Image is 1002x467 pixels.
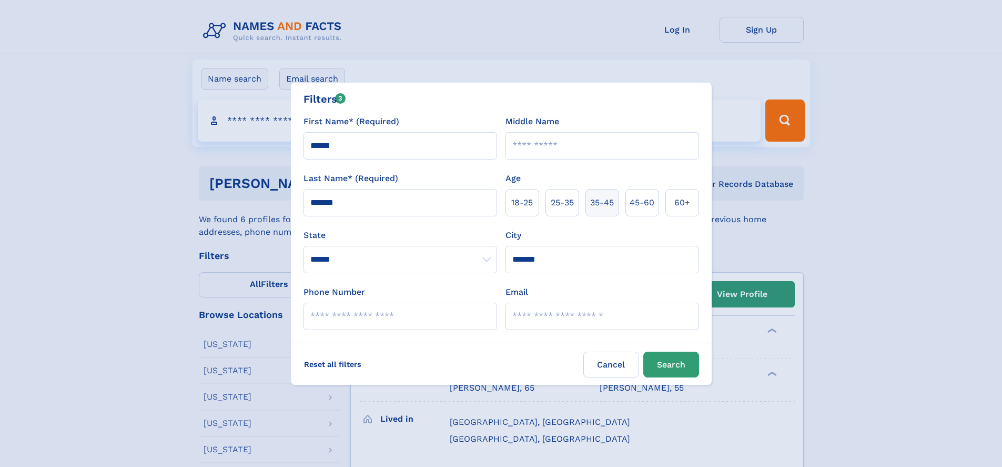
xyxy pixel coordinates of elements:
[303,115,399,128] label: First Name* (Required)
[303,91,346,107] div: Filters
[643,352,699,377] button: Search
[505,229,521,242] label: City
[590,196,614,209] span: 35‑45
[303,172,398,185] label: Last Name* (Required)
[674,196,690,209] span: 60+
[505,115,559,128] label: Middle Name
[303,286,365,299] label: Phone Number
[505,286,528,299] label: Email
[630,196,654,209] span: 45‑60
[551,196,574,209] span: 25‑35
[297,352,368,377] label: Reset all filters
[303,229,497,242] label: State
[505,172,521,185] label: Age
[583,352,639,377] label: Cancel
[511,196,533,209] span: 18‑25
